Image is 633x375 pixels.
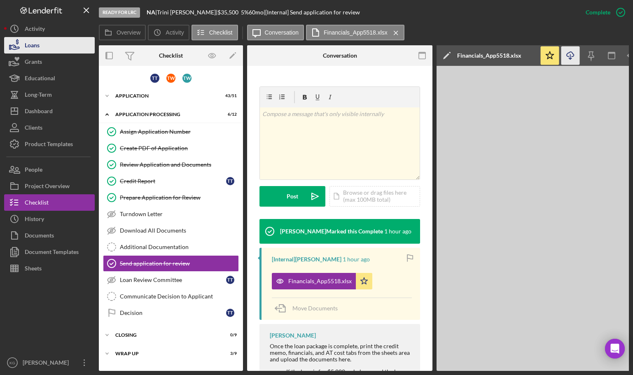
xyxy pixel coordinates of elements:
[292,305,338,312] span: Move Documents
[99,7,140,18] div: Ready for LRC
[586,4,610,21] div: Complete
[159,52,183,59] div: Checklist
[103,305,239,321] a: DecisionTT
[103,156,239,173] a: Review Application and Documents
[324,29,388,36] label: Financials_App5518.xlsx
[21,354,74,373] div: [PERSON_NAME]
[120,310,226,316] div: Decision
[103,173,239,189] a: Credit ReportTT
[306,25,404,40] button: Financials_App5518.xlsx
[103,140,239,156] a: Create PDF of Application
[117,29,140,36] label: Overview
[384,228,411,235] time: 2025-09-12 22:09
[226,177,234,185] div: T T
[120,145,238,151] div: Create PDF of Application
[249,9,264,16] div: 60 mo
[259,186,325,207] button: Post
[120,260,238,267] div: Send application for review
[150,74,159,83] div: T T
[120,161,238,168] div: Review Application and Documents
[222,351,237,356] div: 3 / 9
[115,351,216,356] div: Wrap up
[226,276,234,284] div: T T
[103,189,239,206] a: Prepare Application for Review
[217,9,238,16] span: $35,500
[120,178,226,184] div: Credit Report
[241,9,249,16] div: 5 %
[103,272,239,288] a: Loan Review CommitteeTT
[323,52,357,59] div: Conversation
[272,273,372,289] button: Financials_App5518.xlsx
[343,256,370,263] time: 2025-09-12 22:09
[120,211,238,217] div: Turndown Letter
[120,128,238,135] div: Assign Application Number
[247,25,304,40] button: Conversation
[157,9,217,16] div: Trini [PERSON_NAME] |
[270,332,316,339] div: [PERSON_NAME]
[226,309,234,317] div: T T
[120,194,238,201] div: Prepare Application for Review
[577,4,629,21] button: Complete
[222,333,237,338] div: 0 / 9
[166,74,175,83] div: T W
[115,112,216,117] div: Application Processing
[120,227,238,234] div: Download All Documents
[120,277,226,283] div: Loan Review Committee
[147,9,155,16] b: NA
[103,206,239,222] a: Turndown Letter
[222,93,237,98] div: 43 / 51
[280,228,383,235] div: [PERSON_NAME] Marked this Complete
[115,333,216,338] div: Closing
[287,186,298,207] div: Post
[272,256,341,263] div: [Internal] [PERSON_NAME]
[209,29,233,36] label: Checklist
[192,25,238,40] button: Checklist
[103,123,239,140] a: Assign Application Number
[182,74,192,83] div: T W
[120,293,238,300] div: Communicate Decision to Applicant
[4,354,95,371] button: KG[PERSON_NAME]
[103,255,239,272] a: Send application for review
[166,29,184,36] label: Activity
[457,52,521,59] div: Financials_App5518.xlsx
